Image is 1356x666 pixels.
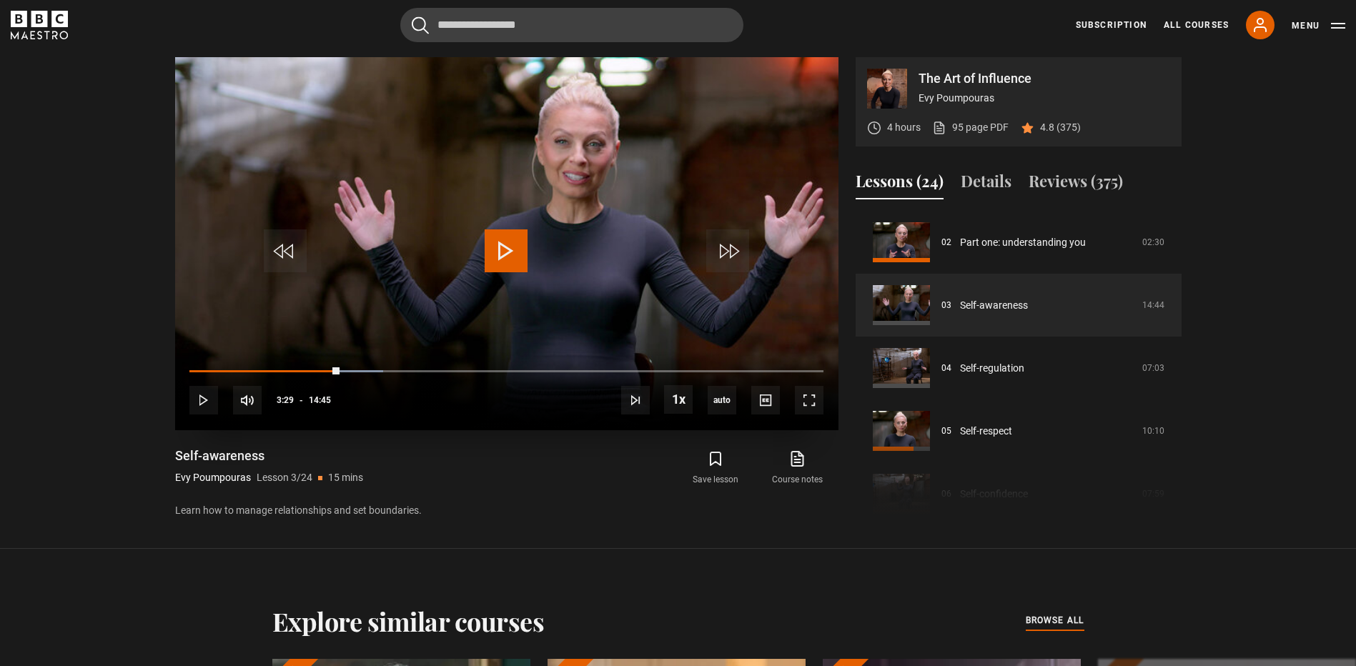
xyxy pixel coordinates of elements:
[1076,19,1147,31] a: Subscription
[664,385,693,414] button: Playback Rate
[233,386,262,414] button: Mute
[932,120,1009,135] a: 95 page PDF
[175,503,838,518] p: Learn how to manage relationships and set boundaries.
[189,370,823,373] div: Progress Bar
[960,424,1012,439] a: Self-respect
[960,298,1028,313] a: Self-awareness
[1164,19,1229,31] a: All Courses
[300,395,303,405] span: -
[919,72,1170,85] p: The Art of Influence
[1292,19,1345,33] button: Toggle navigation
[960,361,1024,376] a: Self-regulation
[621,386,650,414] button: Next Lesson
[400,8,743,42] input: Search
[961,169,1011,199] button: Details
[960,235,1086,250] a: Part one: understanding you
[751,386,780,414] button: Captions
[189,386,218,414] button: Play
[919,91,1170,106] p: Evy Poumpouras
[708,386,736,414] div: Current quality: 360p
[309,387,331,413] span: 14:45
[277,387,294,413] span: 3:29
[272,606,545,636] h2: Explore similar courses
[1026,613,1084,629] a: browse all
[708,386,736,414] span: auto
[1040,120,1081,135] p: 4.8 (375)
[412,16,429,34] button: Submit the search query
[1029,169,1123,199] button: Reviews (375)
[675,447,756,489] button: Save lesson
[856,169,944,199] button: Lessons (24)
[756,447,838,489] a: Course notes
[795,386,823,414] button: Fullscreen
[175,447,363,464] h1: Self-awareness
[175,470,251,485] p: Evy Poumpouras
[1026,613,1084,627] span: browse all
[887,120,921,135] p: 4 hours
[175,57,838,430] video-js: Video Player
[257,470,312,485] p: Lesson 3/24
[328,470,363,485] p: 15 mins
[11,11,68,39] svg: BBC Maestro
